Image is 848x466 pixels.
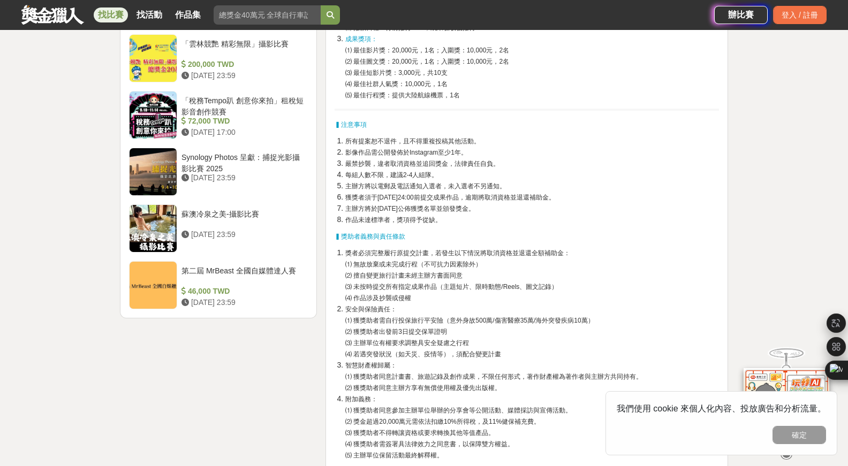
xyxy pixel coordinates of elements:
span: 附加義務： [345,395,377,403]
span: ⑷ 若遇突發狀況（如天災、疫情等），須配合變更計畫 [345,350,501,358]
a: 辦比賽 [714,6,768,24]
a: 「雲林競艷 精彩無限」攝影比賽 200,000 TWD [DATE] 23:59 [129,34,308,82]
span: ▍注意事項 [335,121,367,128]
span: ⑴ 無故放棄或未完成行程（不可抗力因素除外） [345,261,482,268]
span: ⑵ 擅自變更旅行計畫未經主辦方書面同意 [345,272,463,279]
div: 200,000 TWD [181,59,304,70]
a: 作品集 [171,7,205,22]
button: 確定 [773,426,826,444]
a: Synology Photos 呈獻：捕捉光影攝影比賽 2025 [DATE] 23:59 [129,148,308,196]
div: 第二屆 MrBeast 全國自媒體達人賽 [181,265,304,286]
div: [DATE] 23:59 [181,172,304,184]
span: ⑵ 最佳圖文獎：20,000元，1名；入圍獎：10,000元，2名 [345,58,509,65]
div: [DATE] 23:59 [181,70,304,81]
div: 登入 / 註冊 [773,6,827,24]
span: ⑵ 獎金超過20,000萬元需依法扣繳10%所得稅，及11%健保補充費。 [345,418,540,425]
span: ⑷ 最佳社群人氣獎：10,000元，1名 [345,80,448,88]
span: ▍獎助者義務與責任條款 [335,233,405,240]
img: d2146d9a-e6f6-4337-9592-8cefde37ba6b.png [744,368,829,439]
a: 找活動 [132,7,166,22]
span: ⑷ 作品涉及抄襲或侵權 [345,294,411,302]
span: 嚴禁抄襲，違者取消資格並追回獎金，法律責任自負。 [345,160,499,167]
div: [DATE] 17:00 [181,127,304,138]
span: ⑸ 最佳行程獎：提供大陸航線機票，1名 [345,91,460,99]
div: Synology Photos 呈獻：捕捉光影攝影比賽 2025 [181,152,304,172]
span: ⑶ 未按時提交所有指定成果作品（主題短片、限時動態/Reels、圖文記錄） [345,283,558,291]
a: 第二屆 MrBeast 全國自媒體達人賽 46,000 TWD [DATE] 23:59 [129,261,308,309]
a: 「稅務Tempo趴 創意你來拍」租稅短影音創作競賽 72,000 TWD [DATE] 17:00 [129,91,308,139]
span: ⑵ 獲獎助者出發前3日提交保單證明 [345,328,447,335]
div: 46,000 TWD [181,286,304,297]
div: 蘇澳冷泉之美-攝影比賽 [181,209,304,229]
span: ⑸ 主辦單位保留活動最終解釋權。 [345,452,443,459]
span: ⑴ 獲獎助者同意參加主辦單位舉辦的分享會等公開活動、媒體採訪與宣傳活動。 [345,407,572,414]
div: [DATE] 23:59 [181,297,304,308]
span: 我們使用 cookie 來個人化內容、投放廣告和分析流量。 [617,404,826,413]
span: 主辦方將於[DATE]公佈獲獎名單並頒發獎金。 [345,205,475,212]
span: ⑴ 獲獎助者同意計畫書、旅遊記錄及創作成果，不限任何形式，著作財產權為著作者與主辦方共同持有。 [345,373,642,380]
span: ⑶ 主辦單位有權要求調整具安全疑慮之行程 [345,339,469,347]
span: 安全與保險責任： [345,305,397,313]
span: ⑶ 獲獎助者不得轉讓資格或要求轉換其他等值產品。 [345,429,495,437]
span: 獲獎者須于[DATE]24:00前提交成果作品，逾期將取消資格並退還補助金。 [345,194,555,201]
span: 作品未達標準者，獎項得予從缺。 [345,216,442,224]
a: 蘇澳冷泉之美-攝影比賽 [DATE] 23:59 [129,204,308,253]
span: 獎者必須完整履行原提交計畫，若發生以下情況將取消資格並退還全額補助金： [345,249,570,257]
span: ⑴ 最佳影片獎：20,000元，1名；入圍獎：10,000元，2名 [345,47,509,54]
div: 「稅務Tempo趴 創意你來拍」租稅短影音創作競賽 [181,95,304,116]
div: 「雲林競艷 精彩無限」攝影比賽 [181,39,304,59]
span: ⑷ 獲獎助者需簽署具法律效力之同意書，以保障雙方權益。 [345,440,514,448]
span: 影像作品需公開發佈於Instagram至少1年。 [345,149,467,156]
span: ⑴ 獲獎助者需自行投保旅行平安險（意外身故500萬/傷害醫療35萬/海外突發疾病10萬） [345,317,594,324]
a: 找比賽 [94,7,128,22]
input: 總獎金40萬元 全球自行車設計比賽 [214,5,321,25]
div: [DATE] 23:59 [181,229,304,240]
span: 所有提案恕不退件，且不得重複投稿其他活動。 [345,137,480,145]
span: 每組人數不限，建議2-4人組隊。 [345,171,438,179]
span: ⑵ 獲獎助者同意主辦方享有無償使用權及優先出版權。 [345,384,501,392]
span: ⑶ 最佳短影片獎：3,000元，共10支 [345,69,448,77]
div: 72,000 TWD [181,116,304,127]
span: 主辦方將以電郵及電話通知入選者，未入選者不另通知。 [345,182,506,190]
span: 智慧財產權歸屬： [345,362,397,369]
span: 成果獎項： [345,35,377,43]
